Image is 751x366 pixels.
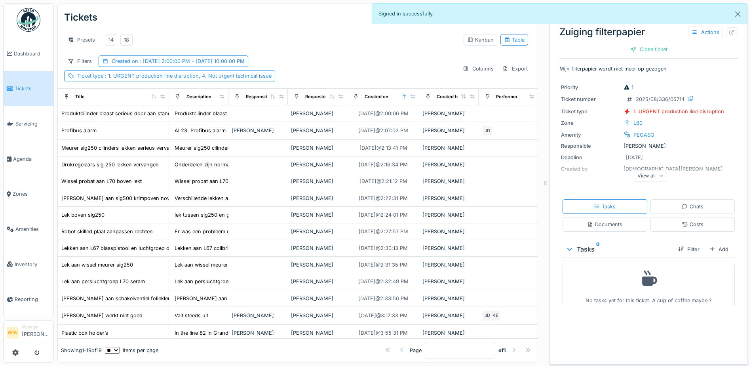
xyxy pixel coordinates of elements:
[291,144,344,152] div: [PERSON_NAME]
[365,93,388,100] div: Created on
[559,65,738,72] p: Mijn filterpapier wordt niet meer op gezogen
[15,261,50,268] span: Inventory
[61,261,133,269] div: Lek aan wissel meurer sig250
[175,161,291,168] div: Onderdelen zijn normaal binnen kijk in bestel t...
[15,295,50,303] span: Reporting
[422,161,475,168] div: [PERSON_NAME]
[422,211,475,219] div: [PERSON_NAME]
[291,312,344,319] div: [PERSON_NAME]
[291,278,344,285] div: [PERSON_NAME]
[13,190,50,198] span: Zones
[4,141,53,177] a: Agenda
[482,125,493,136] div: JD
[587,221,622,228] div: Documents
[291,261,344,269] div: [PERSON_NAME]
[61,228,153,235] div: Robot skilled plaat aanpassen rechten
[291,161,344,168] div: [PERSON_NAME]
[13,155,50,163] span: Agenda
[422,244,475,252] div: [PERSON_NAME]
[64,55,95,67] div: Filters
[459,63,497,74] div: Columns
[186,93,211,100] div: Description
[561,108,620,115] div: Ticket type
[359,177,407,185] div: [DATE] @ 2:21:12 PM
[422,312,475,319] div: [PERSON_NAME]
[175,194,287,202] div: Verschillende lekken aan de krimpoven sig500
[675,244,703,255] div: Filter
[688,27,723,38] div: Actions
[561,95,620,103] div: Ticket number
[175,177,295,185] div: Wissel probat aan L70 boven lekt let op zeer ho...
[291,211,344,219] div: [PERSON_NAME]
[568,267,730,304] div: No tasks yet for this ticket. A cup of coffee maybe ?
[359,161,408,168] div: [DATE] @ 2:16:34 PM
[4,36,53,71] a: Dashboard
[14,50,50,57] span: Dashboard
[61,177,142,185] div: Wissel probat aan L70 boven lekt
[422,228,475,235] div: [PERSON_NAME]
[359,261,408,269] div: [DATE] @ 2:31:35 PM
[636,95,684,103] div: 2025/08/336/05714
[561,119,620,127] div: Zone
[61,295,183,302] div: [PERSON_NAME] aan schakelventiel folieklem L53
[291,244,344,252] div: [PERSON_NAME]
[291,127,344,134] div: [PERSON_NAME]
[359,194,408,202] div: [DATE] @ 2:22:31 PM
[358,295,409,302] div: [DATE] @ 2:33:56 PM
[175,127,226,134] div: Al 23. Profibus alarm
[232,329,285,337] div: [PERSON_NAME]
[64,7,97,28] div: Tickets
[422,127,475,134] div: [PERSON_NAME]
[291,295,344,302] div: [PERSON_NAME]
[359,312,408,319] div: [DATE] @ 3:17:33 PM
[4,247,53,282] a: Inventory
[561,142,736,150] div: [PERSON_NAME]
[4,106,53,141] a: Servicing
[358,278,409,285] div: [DATE] @ 2:32:49 PM
[291,329,344,337] div: [PERSON_NAME]
[7,324,50,343] a: WW Manager[PERSON_NAME]
[566,244,671,254] div: Tasks
[61,194,181,202] div: [PERSON_NAME] aan sig500 krimpoven novapac
[105,347,158,354] div: items per page
[22,324,50,330] div: Manager
[624,84,633,91] div: 1
[61,144,182,152] div: Meurer sig250 cilinders lekken serieus vervangen
[358,127,408,134] div: [DATE] @ 2:07:02 PM
[633,108,724,115] div: 1. URGENT production line disruption
[175,312,208,319] div: Valt steeds uit
[138,58,245,64] span: : [DATE] 2:00:00 PM - [DATE] 10:00:00 PM
[4,177,53,212] a: Zones
[4,282,53,317] a: Reporting
[467,36,494,44] div: Kanban
[561,131,620,139] div: Amenity
[175,110,293,117] div: Produktcilinder blaast serieus door aan stang? ...
[482,310,493,321] div: JD
[559,25,738,39] div: Zuiging filterpapier
[499,63,531,74] div: Export
[682,203,703,210] div: Chats
[359,244,408,252] div: [DATE] @ 2:30:13 PM
[437,93,460,100] div: Created by
[61,347,102,354] div: Showing 1 - 19 of 19
[422,261,475,269] div: [PERSON_NAME]
[422,144,475,152] div: [PERSON_NAME]
[729,4,747,25] button: Close
[175,261,246,269] div: Lek aan wissel meurer sig250
[422,329,475,337] div: [PERSON_NAME]
[61,161,159,168] div: Drukregelaars sig 250 lekken vervangen
[77,72,272,80] div: Ticket type
[61,244,189,252] div: Lekken aan L67 blaaspistool en luchtgroep onderaan
[4,212,53,247] a: Amenities
[305,93,335,100] div: Requested by
[108,36,114,44] div: 14
[498,347,506,354] strong: of 1
[291,177,344,185] div: [PERSON_NAME]
[706,244,732,255] div: Add
[359,329,408,337] div: [DATE] @ 3:55:31 PM
[561,142,620,150] div: Responsible
[175,278,258,285] div: Lek aan persluchtgroep L70 seram
[15,120,50,128] span: Servicing
[291,194,344,202] div: [PERSON_NAME]
[422,110,475,117] div: [PERSON_NAME]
